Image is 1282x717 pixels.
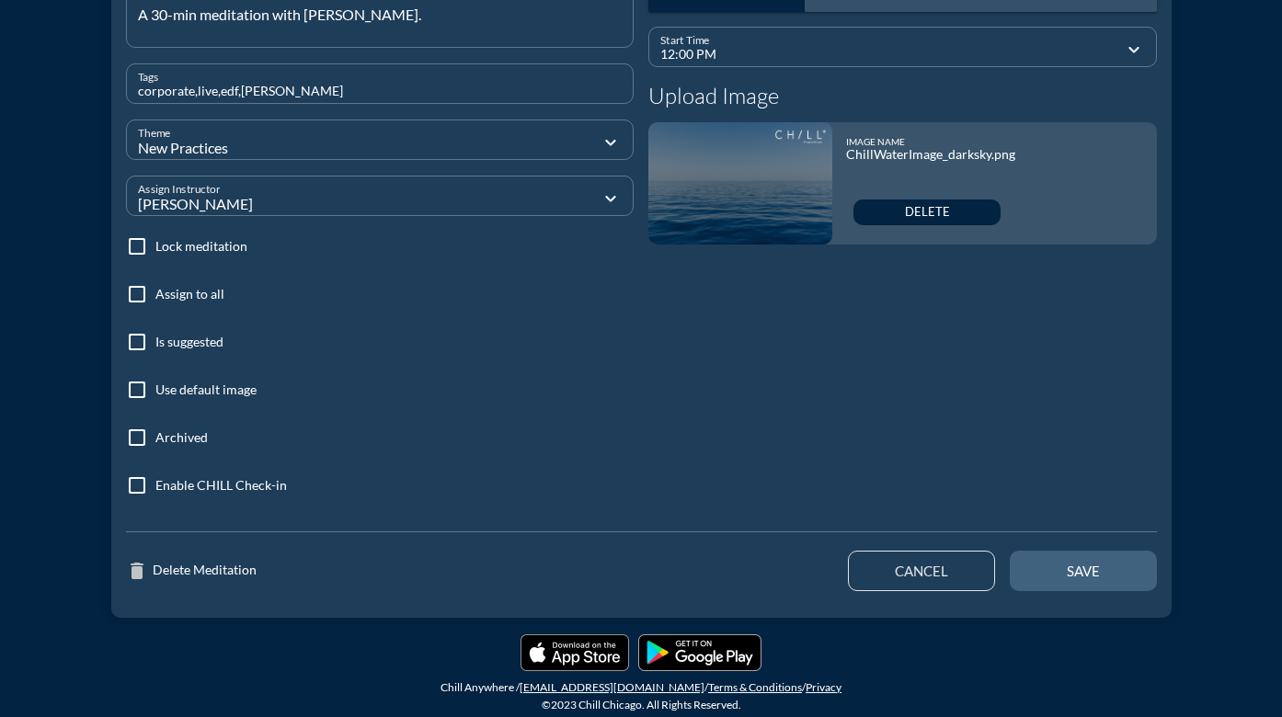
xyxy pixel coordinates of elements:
h4: Upload Image [648,83,1157,109]
i: expand_more [600,188,622,210]
div: cancel [881,563,962,579]
input: Start Time [660,43,1119,66]
button: save [1010,551,1157,591]
label: Assign to all [155,285,224,303]
label: Use default image [155,381,257,399]
a: [EMAIL_ADDRESS][DOMAIN_NAME] [520,680,704,694]
div: save [1042,563,1125,579]
div: Chill Anywhere / / / ©2023 Chill Chicago. All Rights Reserved. [5,678,1277,713]
label: Enable CHILL Check-in [155,476,287,495]
img: Playmarket [638,634,761,671]
button: delete [853,199,1001,225]
label: Archived [155,428,208,447]
input: Tags [138,80,623,103]
div: ChillWaterImage_darksky.png [846,147,1015,163]
i: expand_more [600,131,622,154]
img: 1751847329105_ChillWaterImage_darksky.png [648,122,832,245]
button: cancel [848,551,995,591]
a: Terms & Conditions [708,680,802,694]
i: delete [126,560,153,582]
label: Is suggested [155,333,223,351]
i: expand_more [1123,39,1145,61]
a: Privacy [806,680,841,694]
div: [PERSON_NAME] [138,196,505,212]
span: delete [905,205,950,220]
label: Lock meditation [155,237,247,256]
a: Delete Meditation [126,560,257,582]
div: Image name [846,136,1015,147]
img: Applestore [521,634,629,671]
div: New Practices [138,140,505,156]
